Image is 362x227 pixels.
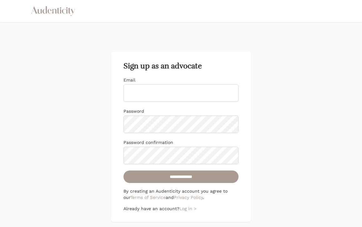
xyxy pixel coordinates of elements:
a: Log in > [179,206,196,211]
label: Password confirmation [123,140,173,145]
p: Already have an account? [123,205,239,212]
h2: Sign up as an advocate [123,62,239,71]
a: Terms of Service [130,195,166,200]
p: By creating an Audenticity account you agree to our and . [123,188,239,200]
a: Privacy Policy [174,195,203,200]
label: Email [123,77,135,82]
label: Password [123,109,144,114]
